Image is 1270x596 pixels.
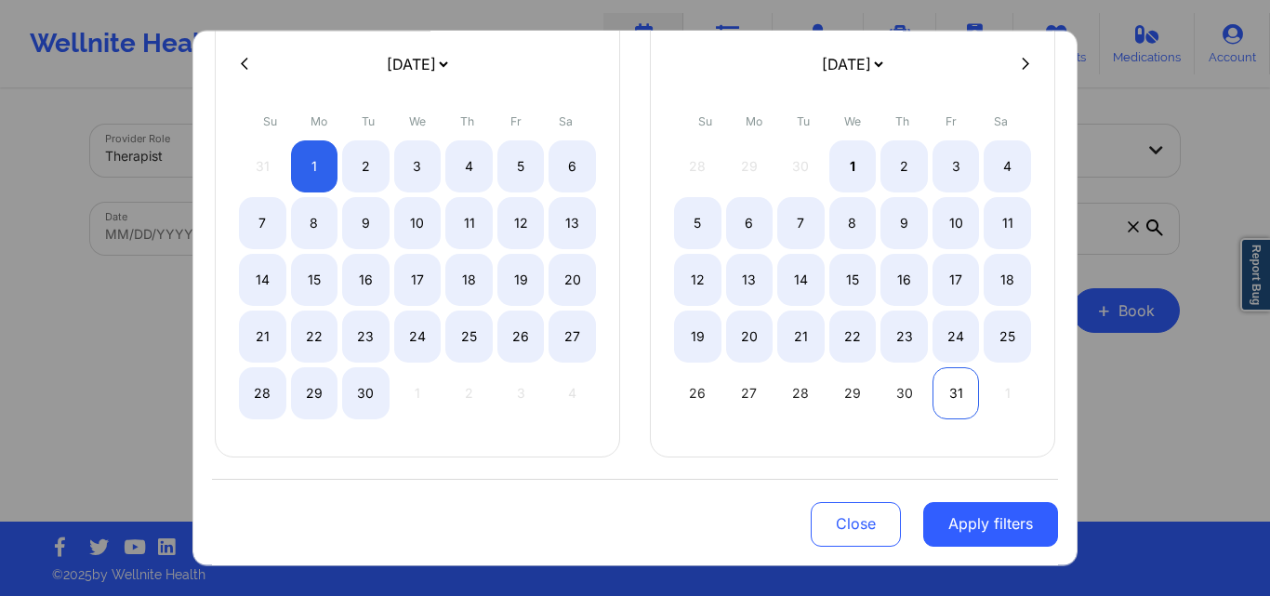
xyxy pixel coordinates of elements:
div: Tue Oct 21 2025 [777,310,825,362]
div: Tue Oct 07 2025 [777,196,825,248]
abbr: Thursday [895,113,909,127]
div: Sun Oct 26 2025 [674,366,721,418]
div: Wed Oct 22 2025 [829,310,877,362]
div: Sun Sep 21 2025 [239,310,286,362]
abbr: Monday [746,113,762,127]
div: Tue Oct 28 2025 [777,366,825,418]
div: Thu Oct 23 2025 [880,310,928,362]
div: Sat Sep 13 2025 [549,196,596,248]
div: Thu Oct 30 2025 [880,366,928,418]
abbr: Saturday [559,113,573,127]
div: Mon Sep 01 2025 [291,139,338,192]
div: Fri Oct 10 2025 [933,196,980,248]
div: Fri Sep 19 2025 [497,253,545,305]
div: Tue Sep 23 2025 [342,310,390,362]
div: Tue Sep 16 2025 [342,253,390,305]
div: Thu Oct 09 2025 [880,196,928,248]
div: Mon Oct 27 2025 [726,366,774,418]
div: Wed Oct 29 2025 [829,366,877,418]
div: Fri Sep 12 2025 [497,196,545,248]
div: Sun Sep 28 2025 [239,366,286,418]
div: Fri Oct 24 2025 [933,310,980,362]
div: Wed Sep 03 2025 [394,139,442,192]
div: Thu Sep 11 2025 [445,196,493,248]
div: Thu Sep 04 2025 [445,139,493,192]
abbr: Friday [946,113,957,127]
div: Wed Sep 10 2025 [394,196,442,248]
abbr: Friday [510,113,522,127]
div: Wed Oct 01 2025 [829,139,877,192]
div: Sat Oct 18 2025 [984,253,1031,305]
div: Tue Oct 14 2025 [777,253,825,305]
div: Mon Oct 13 2025 [726,253,774,305]
button: Close [811,502,901,547]
div: Fri Oct 31 2025 [933,366,980,418]
div: Tue Sep 30 2025 [342,366,390,418]
div: Mon Oct 20 2025 [726,310,774,362]
div: Wed Sep 24 2025 [394,310,442,362]
div: Sat Oct 04 2025 [984,139,1031,192]
abbr: Monday [311,113,327,127]
abbr: Sunday [263,113,277,127]
div: Sat Oct 25 2025 [984,310,1031,362]
abbr: Wednesday [844,113,861,127]
div: Thu Sep 18 2025 [445,253,493,305]
div: Wed Oct 15 2025 [829,253,877,305]
abbr: Tuesday [362,113,375,127]
div: Sun Sep 14 2025 [239,253,286,305]
div: Sat Sep 27 2025 [549,310,596,362]
abbr: Sunday [698,113,712,127]
abbr: Thursday [460,113,474,127]
div: Mon Sep 29 2025 [291,366,338,418]
div: Sat Sep 20 2025 [549,253,596,305]
div: Thu Sep 25 2025 [445,310,493,362]
abbr: Tuesday [797,113,810,127]
div: Fri Sep 05 2025 [497,139,545,192]
div: Sun Oct 05 2025 [674,196,721,248]
div: Fri Oct 17 2025 [933,253,980,305]
div: Fri Sep 26 2025 [497,310,545,362]
div: Sat Sep 06 2025 [549,139,596,192]
button: Apply filters [923,502,1058,547]
div: Wed Sep 17 2025 [394,253,442,305]
div: Tue Sep 02 2025 [342,139,390,192]
div: Mon Oct 06 2025 [726,196,774,248]
div: Thu Oct 16 2025 [880,253,928,305]
div: Fri Oct 03 2025 [933,139,980,192]
div: Mon Sep 15 2025 [291,253,338,305]
div: Sun Oct 19 2025 [674,310,721,362]
abbr: Saturday [994,113,1008,127]
div: Sun Sep 07 2025 [239,196,286,248]
div: Sun Oct 12 2025 [674,253,721,305]
abbr: Wednesday [409,113,426,127]
div: Mon Sep 08 2025 [291,196,338,248]
div: Mon Sep 22 2025 [291,310,338,362]
div: Thu Oct 02 2025 [880,139,928,192]
div: Wed Oct 08 2025 [829,196,877,248]
div: Sat Oct 11 2025 [984,196,1031,248]
div: Tue Sep 09 2025 [342,196,390,248]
